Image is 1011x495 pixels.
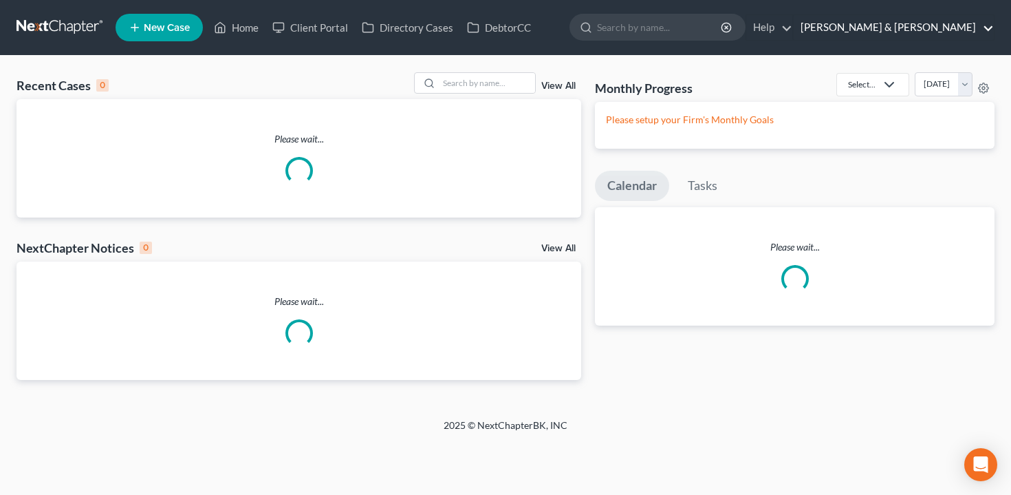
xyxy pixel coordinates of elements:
[597,14,723,40] input: Search by name...
[113,419,898,443] div: 2025 © NextChapterBK, INC
[207,15,265,40] a: Home
[460,15,538,40] a: DebtorCC
[595,80,693,96] h3: Monthly Progress
[140,242,152,254] div: 0
[595,171,669,201] a: Calendar
[675,171,730,201] a: Tasks
[439,73,535,93] input: Search by name...
[355,15,460,40] a: Directory Cases
[848,78,876,90] div: Select...
[96,79,109,92] div: 0
[17,77,109,94] div: Recent Cases
[606,113,983,127] p: Please setup your Firm's Monthly Goals
[595,240,994,254] p: Please wait...
[17,295,581,308] p: Please wait...
[541,81,576,91] a: View All
[17,240,152,256] div: NextChapter Notices
[17,132,581,146] p: Please wait...
[746,15,792,40] a: Help
[541,244,576,253] a: View All
[964,448,997,481] div: Open Intercom Messenger
[144,23,190,33] span: New Case
[265,15,355,40] a: Client Portal
[794,15,994,40] a: [PERSON_NAME] & [PERSON_NAME]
